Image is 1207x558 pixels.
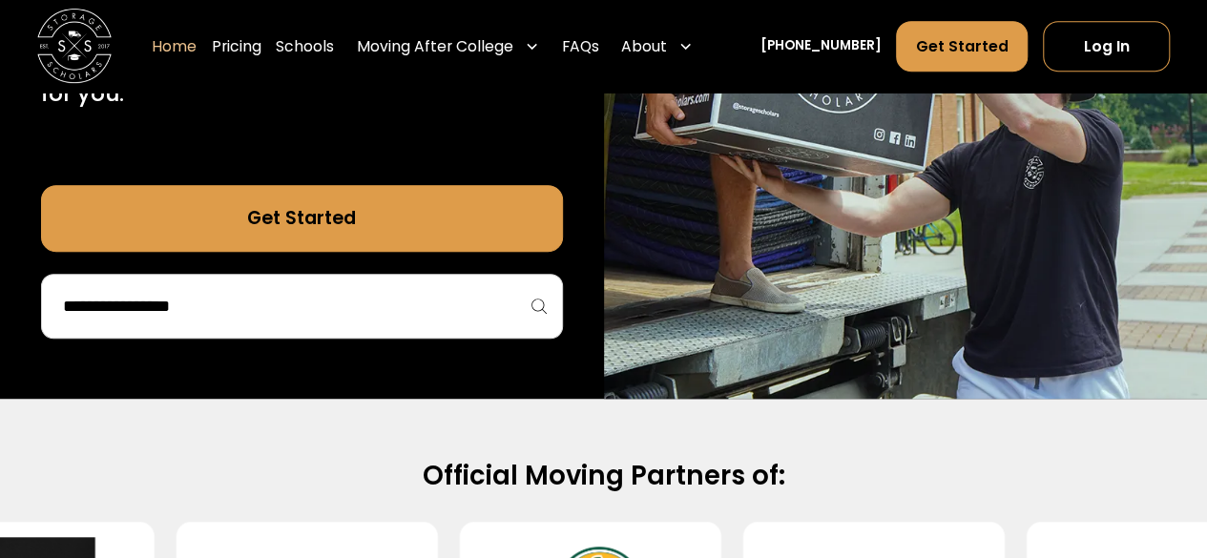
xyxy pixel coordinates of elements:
[1043,21,1170,72] a: Log In
[621,35,667,57] div: About
[60,459,1147,493] h2: Official Moving Partners of:
[37,10,112,84] img: Storage Scholars main logo
[276,21,334,73] a: Schools
[349,21,547,73] div: Moving After College
[41,185,563,252] a: Get Started
[37,10,112,84] a: home
[562,21,599,73] a: FAQs
[760,37,882,57] a: [PHONE_NUMBER]
[212,21,261,73] a: Pricing
[152,21,197,73] a: Home
[614,21,700,73] div: About
[896,21,1028,72] a: Get Started
[357,35,513,57] div: Moving After College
